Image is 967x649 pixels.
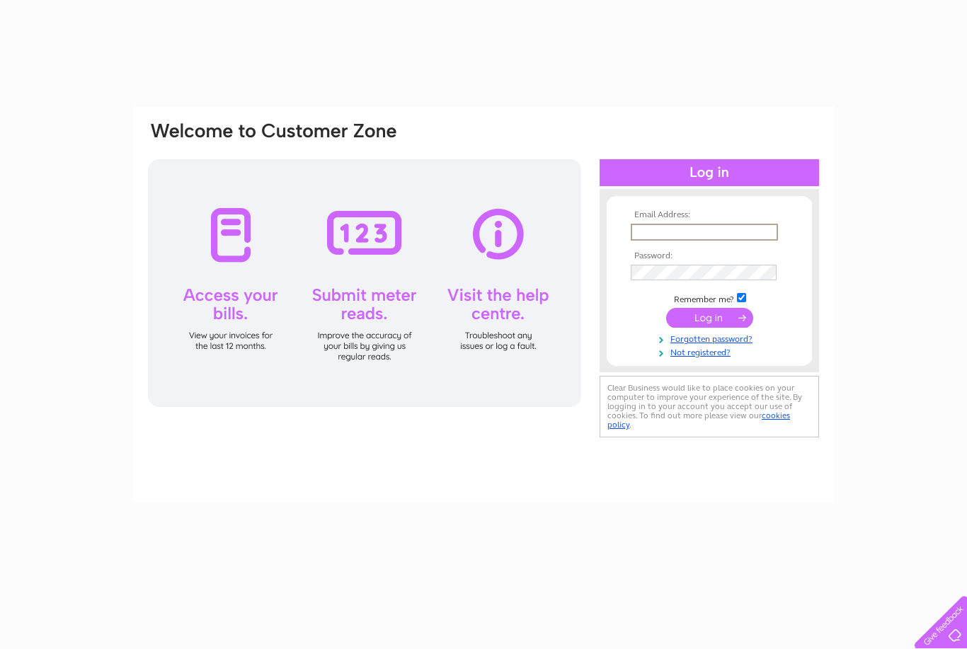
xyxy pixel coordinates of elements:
input: Submit [666,308,753,328]
th: Email Address: [627,210,791,220]
th: Password: [627,251,791,261]
a: Not registered? [631,345,791,358]
div: Clear Business would like to place cookies on your computer to improve your experience of the sit... [600,376,819,437]
a: cookies policy [607,410,790,430]
td: Remember me? [627,291,791,305]
a: Forgotten password? [631,331,791,345]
